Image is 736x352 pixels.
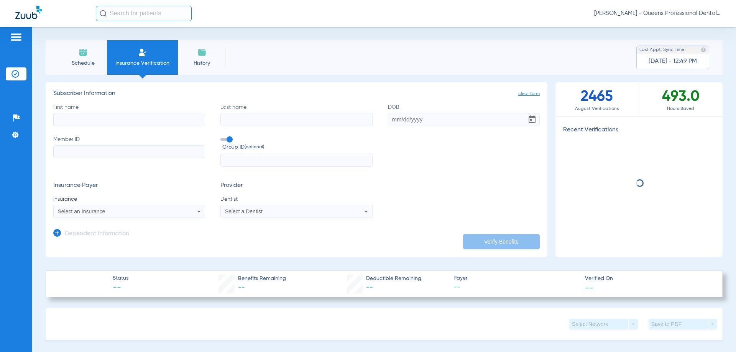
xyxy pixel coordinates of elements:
[701,47,706,52] img: last sync help info
[53,113,205,126] input: First name
[10,33,22,42] img: hamburger-icon
[639,105,723,113] span: Hours Saved
[366,284,373,291] span: --
[53,90,540,98] h3: Subscriber Information
[65,59,101,67] span: Schedule
[585,275,710,283] span: Verified On
[388,113,540,126] input: DOBOpen calendar
[220,113,372,126] input: Last name
[53,103,205,126] label: First name
[79,48,88,57] img: Schedule
[555,126,723,134] h3: Recent Verifications
[96,6,192,21] input: Search for patients
[53,145,205,158] input: Member ID
[555,105,639,113] span: August Verifications
[138,48,147,57] img: Manual Insurance Verification
[639,82,723,116] div: 493.0
[245,143,264,151] small: (optional)
[53,182,205,190] h3: Insurance Payer
[113,274,128,282] span: Status
[113,59,172,67] span: Insurance Verification
[15,6,42,19] img: Zuub Logo
[220,103,372,126] label: Last name
[53,136,205,167] label: Member ID
[222,143,372,151] span: Group ID
[555,82,639,116] div: 2465
[639,46,685,54] span: Last Appt. Sync Time:
[453,283,578,292] span: --
[225,208,263,214] span: Select a Dentist
[58,208,105,214] span: Select an Insurance
[649,57,697,65] span: [DATE] - 12:49 PM
[524,112,540,127] button: Open calendar
[220,195,372,203] span: Dentist
[197,48,207,57] img: History
[184,59,220,67] span: History
[238,275,286,283] span: Benefits Remaining
[463,234,540,249] button: Verify Benefits
[388,103,540,126] label: DOB
[113,283,128,293] span: --
[518,90,540,98] span: clear form
[220,182,372,190] h3: Provider
[65,230,129,238] h3: Dependent Information
[53,195,205,203] span: Insurance
[585,283,593,291] span: --
[366,275,421,283] span: Deductible Remaining
[238,284,245,291] span: --
[453,274,578,282] span: Payer
[594,10,721,17] span: [PERSON_NAME] - Queens Professional Dental Care
[100,10,107,17] img: Search Icon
